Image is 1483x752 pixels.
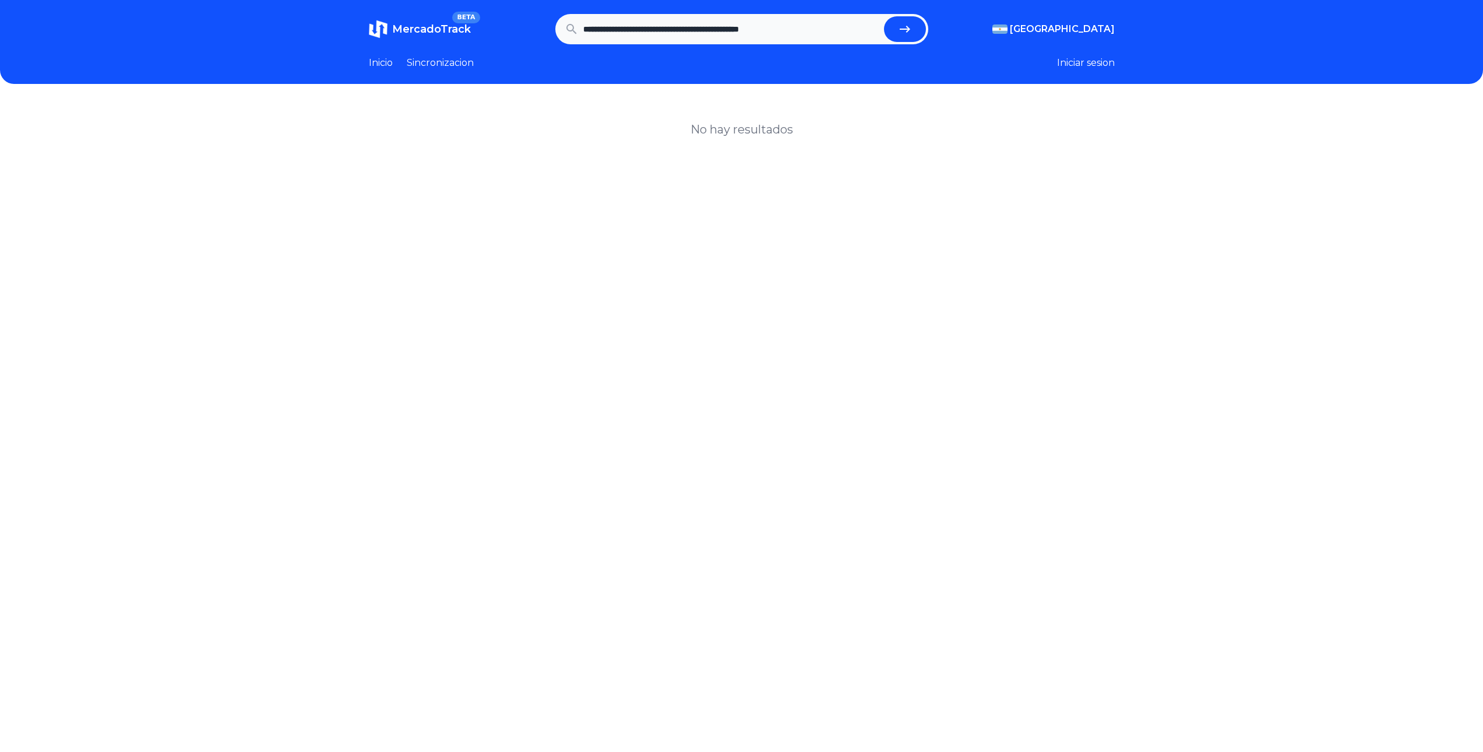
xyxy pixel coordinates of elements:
button: [GEOGRAPHIC_DATA] [992,22,1115,36]
img: Argentina [992,24,1008,34]
button: Iniciar sesion [1057,56,1115,70]
img: MercadoTrack [369,20,388,38]
a: Inicio [369,56,393,70]
span: BETA [452,12,480,23]
a: Sincronizacion [407,56,474,70]
a: MercadoTrackBETA [369,20,471,38]
span: [GEOGRAPHIC_DATA] [1010,22,1115,36]
span: MercadoTrack [392,23,471,36]
h1: No hay resultados [691,121,793,138]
